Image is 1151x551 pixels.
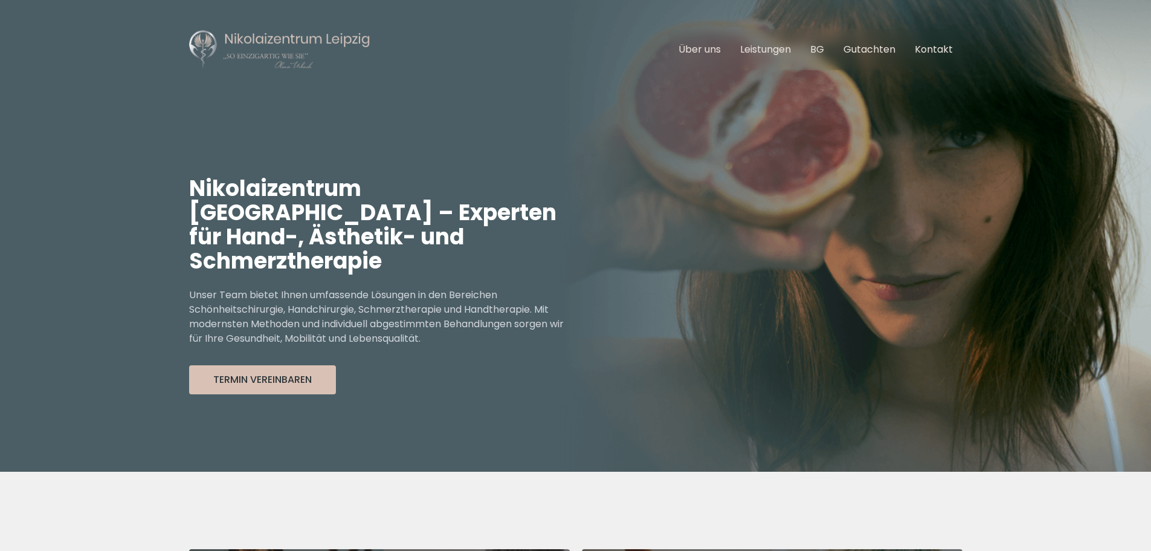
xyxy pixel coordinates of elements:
a: BG [810,42,824,56]
button: Termin Vereinbaren [189,365,336,394]
h1: Nikolaizentrum [GEOGRAPHIC_DATA] – Experten für Hand-, Ästhetik- und Schmerztherapie [189,177,576,273]
a: Leistungen [740,42,791,56]
p: Unser Team bietet Ihnen umfassende Lösungen in den Bereichen Schönheitschirurgie, Handchirurgie, ... [189,288,576,346]
img: Nikolaizentrum Leipzig Logo [189,29,370,70]
a: Kontakt [915,42,953,56]
a: Über uns [679,42,721,56]
a: Gutachten [843,42,895,56]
